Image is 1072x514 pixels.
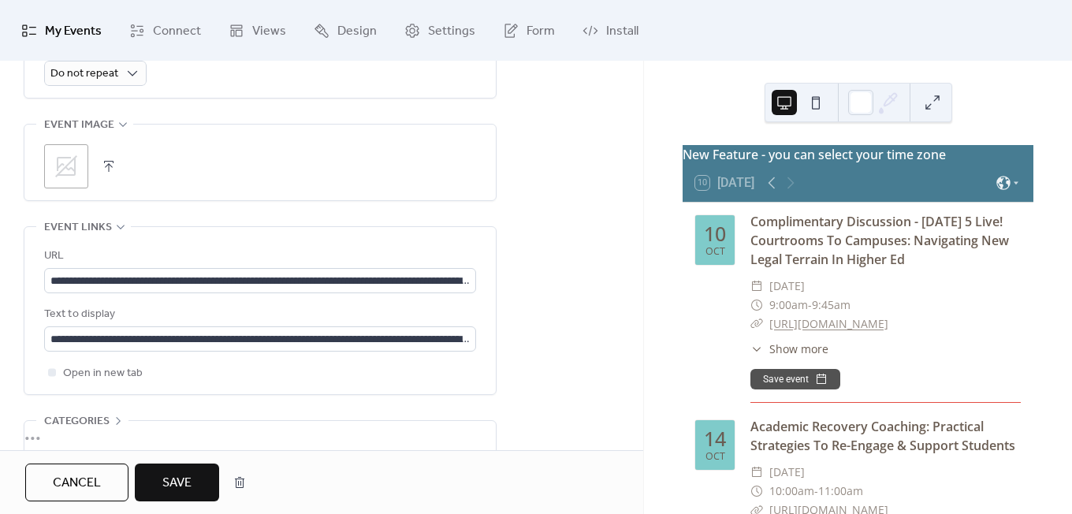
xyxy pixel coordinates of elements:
[818,482,863,501] span: 11:00am
[428,19,475,43] span: Settings
[44,412,110,431] span: Categories
[491,6,567,54] a: Form
[44,305,473,324] div: Text to display
[705,452,725,462] div: Oct
[704,429,726,449] div: 14
[153,19,201,43] span: Connect
[44,116,114,135] span: Event image
[808,296,812,315] span: -
[769,277,805,296] span: [DATE]
[750,315,763,333] div: ​
[750,296,763,315] div: ​
[44,144,88,188] div: ;
[527,19,555,43] span: Form
[750,463,763,482] div: ​
[705,247,725,257] div: Oct
[606,19,638,43] span: Install
[393,6,487,54] a: Settings
[50,63,118,84] span: Do not repeat
[162,474,192,493] span: Save
[24,421,496,454] div: •••
[302,6,389,54] a: Design
[704,224,726,244] div: 10
[812,296,851,315] span: 9:45am
[750,418,1015,454] a: Academic Recovery Coaching: Practical Strategies To Re-Engage & Support Students
[117,6,213,54] a: Connect
[769,482,814,501] span: 10:00am
[252,19,286,43] span: Views
[750,341,828,357] button: ​Show more
[750,482,763,501] div: ​
[44,247,473,266] div: URL
[337,19,377,43] span: Design
[814,482,818,501] span: -
[769,463,805,482] span: [DATE]
[217,6,298,54] a: Views
[750,277,763,296] div: ​
[750,341,763,357] div: ​
[135,464,219,501] button: Save
[45,19,102,43] span: My Events
[769,296,808,315] span: 9:00am
[769,316,888,331] a: [URL][DOMAIN_NAME]
[571,6,650,54] a: Install
[9,6,114,54] a: My Events
[769,341,828,357] span: Show more
[683,145,1033,164] div: New Feature - you can select your time zone
[750,213,1009,268] a: Complimentary Discussion - [DATE] 5 Live! Courtrooms To Campuses: Navigating New Legal Terrain In...
[44,218,112,237] span: Event links
[63,364,143,383] span: Open in new tab
[750,369,840,389] button: Save event
[53,474,101,493] span: Cancel
[25,464,128,501] button: Cancel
